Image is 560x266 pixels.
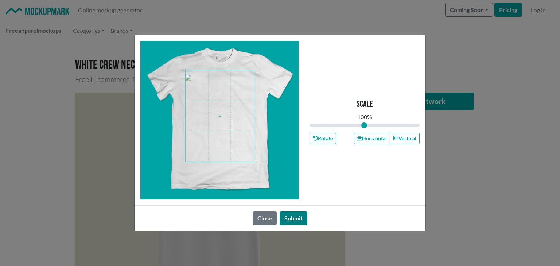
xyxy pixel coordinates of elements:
div: 100 % [357,113,372,121]
button: Rotate [310,133,336,144]
p: Scale [357,99,373,110]
button: Submit [280,211,307,225]
button: Close [253,211,277,225]
button: Vertical [390,133,420,144]
button: Horizontal [354,133,390,144]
